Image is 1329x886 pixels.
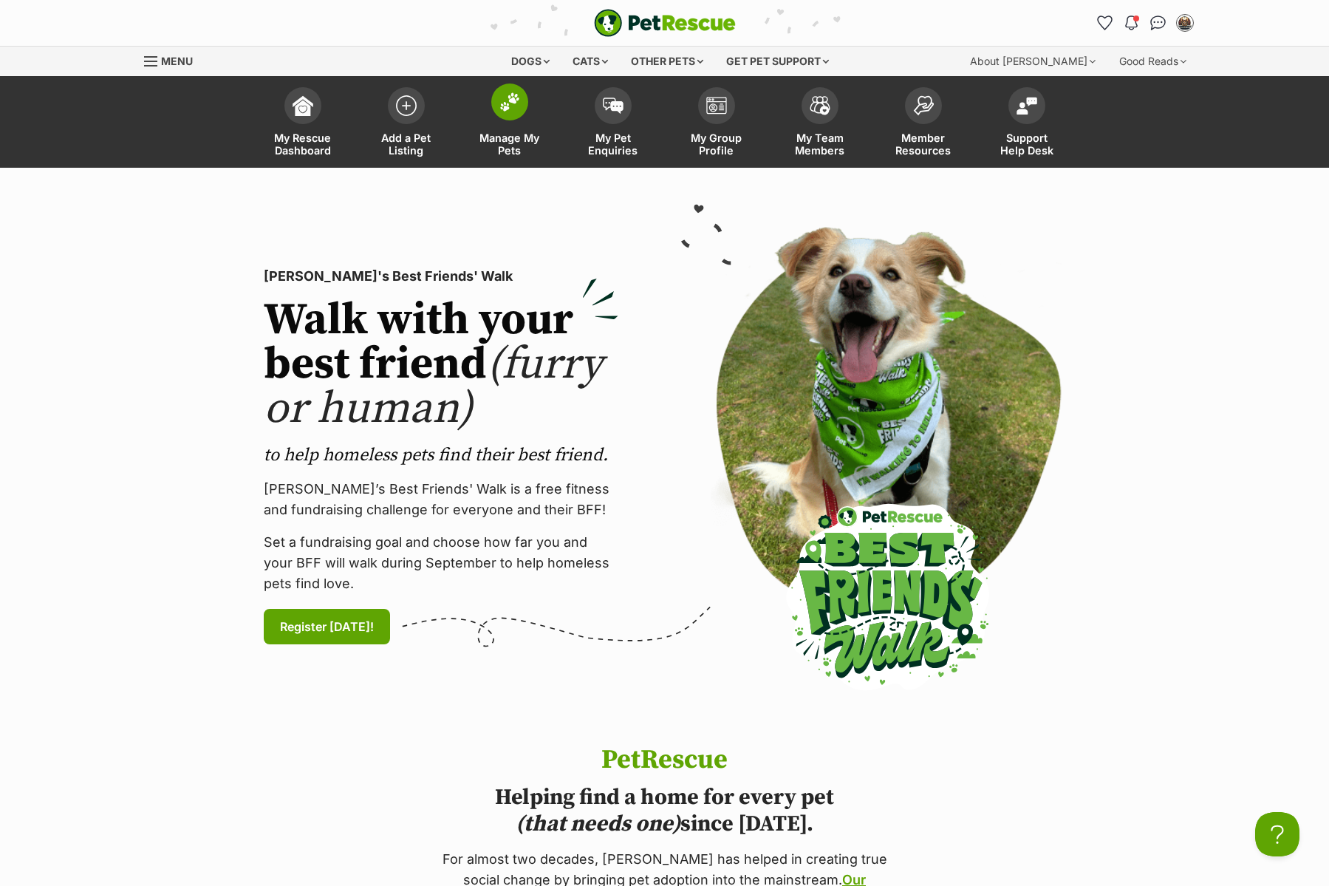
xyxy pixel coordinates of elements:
[264,532,618,594] p: Set a fundraising goal and choose how far you and your BFF will walk during September to help hom...
[293,95,313,116] img: dashboard-icon-eb2f2d2d3e046f16d808141f083e7271f6b2e854fb5c12c21221c1fb7104beca.svg
[264,609,390,644] a: Register [DATE]!
[1017,97,1037,115] img: help-desk-icon-fdf02630f3aa405de69fd3d07c3f3aa587a6932b1a1747fa1d2bba05be0121f9.svg
[975,80,1079,168] a: Support Help Desk
[1147,11,1170,35] a: Conversations
[562,47,618,76] div: Cats
[960,47,1106,76] div: About [PERSON_NAME]
[580,132,646,157] span: My Pet Enquiries
[913,95,934,115] img: member-resources-icon-8e73f808a243e03378d46382f2149f9095a855e16c252ad45f914b54edf8863c.svg
[716,47,839,76] div: Get pet support
[1255,812,1299,856] iframe: Help Scout Beacon - Open
[890,132,957,157] span: Member Resources
[1178,16,1192,30] img: Natasha Boehm profile pic
[280,618,374,635] span: Register [DATE]!
[1109,47,1197,76] div: Good Reads
[264,337,603,437] span: (furry or human)
[264,266,618,287] p: [PERSON_NAME]'s Best Friends' Walk
[396,95,417,116] img: add-pet-listing-icon-0afa8454b4691262ce3f59096e99ab1cd57d4a30225e0717b998d2c9b9846f56.svg
[768,80,872,168] a: My Team Members
[437,746,892,775] h1: PetRescue
[665,80,768,168] a: My Group Profile
[683,132,750,157] span: My Group Profile
[787,132,853,157] span: My Team Members
[706,97,727,115] img: group-profile-icon-3fa3cf56718a62981997c0bc7e787c4b2cf8bcc04b72c1350f741eb67cf2f40e.svg
[516,810,680,838] i: (that needs one)
[603,98,623,114] img: pet-enquiries-icon-7e3ad2cf08bfb03b45e93fb7055b45f3efa6380592205ae92323e6603595dc1f.svg
[1125,16,1137,30] img: notifications-46538b983faf8c2785f20acdc204bb7945ddae34d4c08c2a6579f10ce5e182be.svg
[373,132,440,157] span: Add a Pet Listing
[499,92,520,112] img: manage-my-pets-icon-02211641906a0b7f246fdf0571729dbe1e7629f14944591b6c1af311fb30b64b.svg
[594,9,736,37] a: PetRescue
[872,80,975,168] a: Member Resources
[1150,16,1166,30] img: chat-41dd97257d64d25036548639549fe6c8038ab92f7586957e7f3b1b290dea8141.svg
[355,80,458,168] a: Add a Pet Listing
[144,47,203,73] a: Menu
[458,80,561,168] a: Manage My Pets
[994,132,1060,157] span: Support Help Desk
[476,132,543,157] span: Manage My Pets
[264,443,618,467] p: to help homeless pets find their best friend.
[621,47,714,76] div: Other pets
[270,132,336,157] span: My Rescue Dashboard
[810,96,830,115] img: team-members-icon-5396bd8760b3fe7c0b43da4ab00e1e3bb1a5d9ba89233759b79545d2d3fc5d0d.svg
[1173,11,1197,35] button: My account
[437,784,892,837] h2: Helping find a home for every pet since [DATE].
[561,80,665,168] a: My Pet Enquiries
[1093,11,1197,35] ul: Account quick links
[594,9,736,37] img: logo-e224e6f780fb5917bec1dbf3a21bbac754714ae5b6737aabdf751b685950b380.svg
[264,479,618,520] p: [PERSON_NAME]’s Best Friends' Walk is a free fitness and fundraising challenge for everyone and t...
[264,299,618,432] h2: Walk with your best friend
[1093,11,1117,35] a: Favourites
[161,55,193,67] span: Menu
[251,80,355,168] a: My Rescue Dashboard
[1120,11,1144,35] button: Notifications
[501,47,560,76] div: Dogs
